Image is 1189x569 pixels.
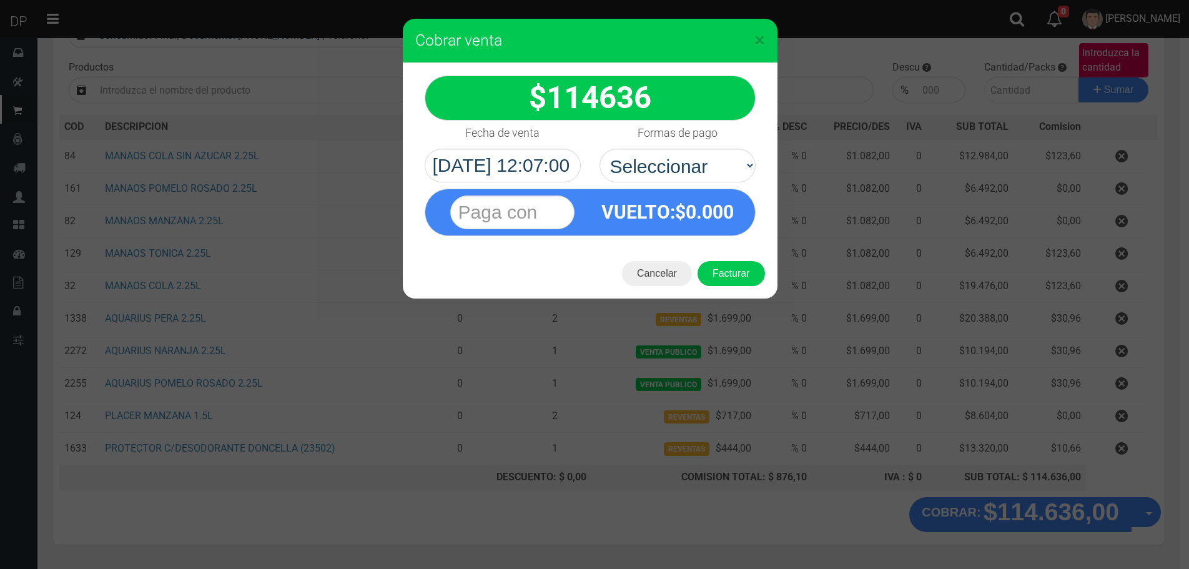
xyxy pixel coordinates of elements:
[754,28,765,52] span: ×
[686,201,734,223] span: 0.000
[754,30,765,50] button: Close
[415,31,765,50] h3: Cobrar venta
[601,201,670,223] span: VUELTO
[622,261,692,286] button: Cancelar
[450,195,575,229] input: Paga con
[465,127,540,139] h4: Fecha de venta
[546,80,651,116] span: 114636
[638,127,718,139] h4: Formas de pago
[698,261,765,286] button: Facturar
[601,201,734,223] strong: :$
[529,80,651,116] strong: $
